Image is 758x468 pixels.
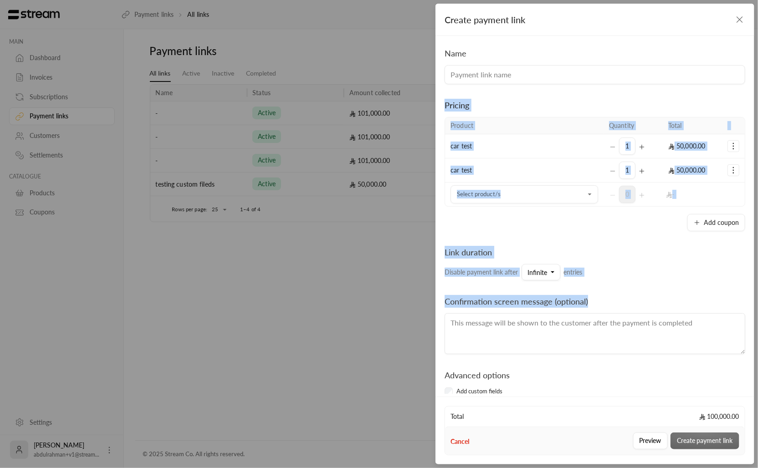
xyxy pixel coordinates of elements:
[687,214,745,231] button: Add coupon
[445,117,745,207] table: Selected Products
[668,166,706,174] span: 50,000.00
[451,142,472,150] span: car test
[445,99,745,112] div: Pricing
[445,295,588,308] div: Confirmation screen message (optional)
[445,268,518,276] span: Disable payment link after
[633,432,668,449] button: Preview
[445,14,525,25] span: Create payment link
[528,269,547,276] span: Infinite
[619,186,635,203] span: 0
[445,246,583,259] div: Link duration
[619,162,635,179] span: 1
[451,437,469,446] button: Cancel
[564,268,583,276] span: entries
[663,117,722,134] th: Total
[456,387,502,396] label: Add custom fields
[451,166,472,174] span: car test
[604,117,663,134] th: Quantity
[619,137,635,155] span: 1
[445,65,745,84] input: Payment link name
[584,189,595,200] button: Open
[445,117,604,134] th: Product
[663,183,722,206] td: -
[445,47,466,60] div: Name
[668,142,706,150] span: 50,000.00
[451,412,464,421] span: Total
[699,412,739,421] span: 100,000.00
[445,369,510,382] div: Advanced options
